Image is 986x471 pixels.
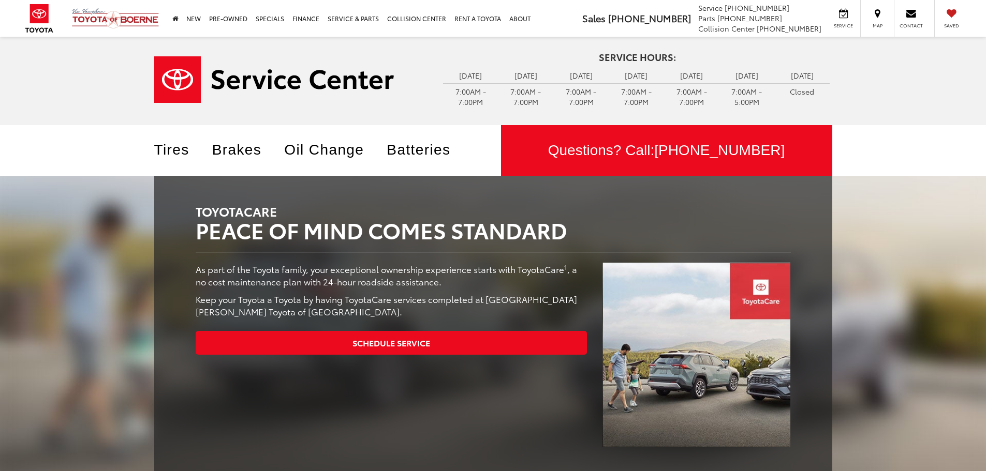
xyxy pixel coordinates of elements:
[602,263,790,447] img: ToyotaCare | Vic Vaughan Toyota of Boerne in Boerne TX
[498,68,554,83] td: [DATE]
[284,142,379,158] a: Oil Change
[940,22,963,29] span: Saved
[71,8,159,29] img: Vic Vaughan Toyota of Boerne
[443,52,832,63] h4: Service Hours:
[609,83,664,110] td: 7:00AM - 7:00PM
[698,23,755,34] span: Collision Center
[212,142,277,158] a: Brakes
[664,83,719,110] td: 7:00AM - 7:00PM
[387,142,466,158] a: Batteries
[719,83,775,110] td: 7:00AM - 5:00PM
[608,11,691,25] span: [PHONE_NUMBER]
[725,3,789,13] span: [PHONE_NUMBER]
[154,56,428,103] a: Service Center | Vic Vaughan Toyota of Boerne in Boerne TX
[196,263,587,287] p: As part of the Toyota family, your exceptional ownership experience starts with ToyotaCare , a no...
[564,262,567,271] sup: 1
[443,83,498,110] td: 7:00AM - 7:00PM
[774,83,830,99] td: Closed
[719,68,775,83] td: [DATE]
[553,68,609,83] td: [DATE]
[900,22,923,29] span: Contact
[866,22,889,29] span: Map
[196,204,791,242] h1: ToyotaCare
[698,13,715,23] span: Parts
[654,142,785,158] span: [PHONE_NUMBER]
[609,68,664,83] td: [DATE]
[582,11,606,25] span: Sales
[774,68,830,83] td: [DATE]
[443,68,498,83] td: [DATE]
[196,214,567,245] span: Peace of mind comes standard
[501,125,832,176] div: Questions? Call:
[832,22,855,29] span: Service
[196,331,587,354] a: Schedule Service
[664,68,719,83] td: [DATE]
[698,3,723,13] span: Service
[154,142,205,158] a: Tires
[717,13,782,23] span: [PHONE_NUMBER]
[196,293,587,317] p: Keep your Toyota a Toyota by having ToyotaCare services completed at [GEOGRAPHIC_DATA][PERSON_NAM...
[154,56,394,103] img: Service Center | Vic Vaughan Toyota of Boerne in Boerne TX
[757,23,821,34] span: [PHONE_NUMBER]
[553,83,609,110] td: 7:00AM - 7:00PM
[498,83,554,110] td: 7:00AM - 7:00PM
[501,125,832,176] a: Questions? Call:[PHONE_NUMBER]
